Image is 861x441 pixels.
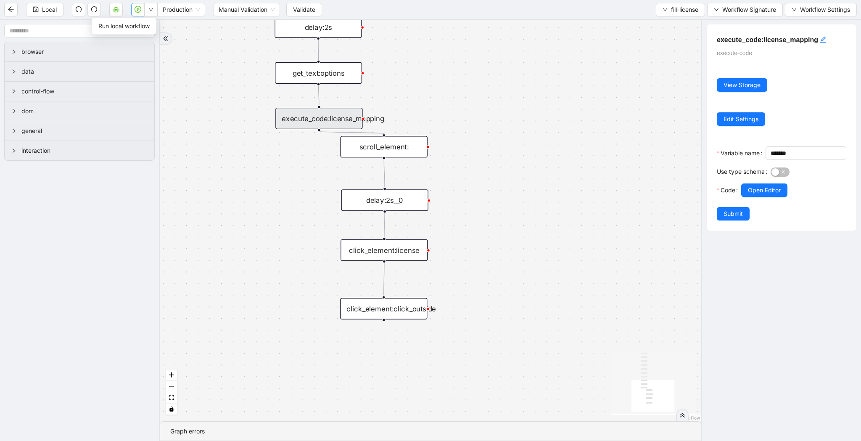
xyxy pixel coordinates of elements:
[341,136,428,157] div: scroll_element:
[170,427,691,436] div: Graph errors
[319,131,384,134] g: Edge from execute_code:license_mapping to scroll_element:
[340,298,427,319] div: click_element:click_outside
[820,36,827,43] span: edit
[42,5,57,14] span: Local
[671,5,698,14] span: fill-license
[11,109,16,114] span: right
[75,6,82,13] span: undo
[11,49,16,54] span: right
[275,62,362,84] div: get_text:options
[714,7,719,12] span: down
[21,126,148,135] span: general
[144,3,158,16] button: down
[5,82,154,101] div: control-flow
[748,186,781,195] span: Open Editor
[275,108,362,129] div: execute_code:license_mapping
[219,3,275,16] span: Manual Validation
[5,101,154,121] div: dom
[11,128,16,133] span: right
[820,35,827,45] div: click to edit id
[87,3,101,16] button: redo
[11,89,16,94] span: right
[384,213,385,237] g: Edge from delay:2s__0 to click_element:license
[33,6,39,12] span: save
[148,7,153,12] span: down
[163,36,169,42] span: double-right
[5,121,154,141] div: general
[377,328,391,343] span: plus-circle
[275,16,362,38] div: delay:2s
[21,87,148,96] span: control-flow
[717,207,750,220] button: Submit
[113,6,119,13] span: cloud-server
[721,149,760,158] span: Variable name
[98,21,150,31] span: Run local workflow
[5,141,154,160] div: interaction
[4,3,18,16] button: arrow-left
[8,6,14,13] span: arrow-left
[717,35,846,45] h5: execute_code:license_mapping
[166,369,177,381] button: zoom in
[26,3,63,16] button: saveLocal
[11,148,16,153] span: right
[21,106,148,116] span: dom
[717,167,765,176] span: Use type schema
[286,3,322,16] button: Validate
[724,209,743,218] span: Submit
[293,5,315,14] span: Validate
[663,7,668,12] span: down
[340,298,427,319] div: click_element:click_outsideplus-circle
[707,3,783,16] button: downWorkflow Signature
[11,69,16,74] span: right
[678,415,700,420] a: React Flow attribution
[5,42,154,61] div: browser
[5,62,154,81] div: data
[166,392,177,404] button: fit view
[163,3,200,16] span: Production
[785,3,857,16] button: downWorkflow Settings
[384,159,385,187] g: Edge from scroll_element: to delay:2s__0
[21,67,148,76] span: data
[741,183,787,197] button: Open Editor
[717,112,765,126] button: Edit Settings
[21,146,148,155] span: interaction
[109,3,123,16] button: cloud-server
[341,239,428,261] div: click_element:license
[21,47,148,56] span: browser
[717,50,752,56] span: execute-code
[91,6,98,13] span: redo
[166,404,177,415] button: toggle interactivity
[792,7,797,12] span: down
[724,114,758,124] span: Edit Settings
[341,189,428,211] div: delay:2s__0
[72,3,85,16] button: undo
[721,186,735,195] span: Code
[724,80,761,90] span: View Storage
[656,3,705,16] button: downfill-license
[722,5,776,14] span: Workflow Signature
[166,381,177,392] button: zoom out
[679,412,685,418] span: double-right
[717,78,767,92] button: View Storage
[135,6,141,13] span: play-circle
[131,3,145,16] button: play-circle
[800,5,850,14] span: Workflow Settings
